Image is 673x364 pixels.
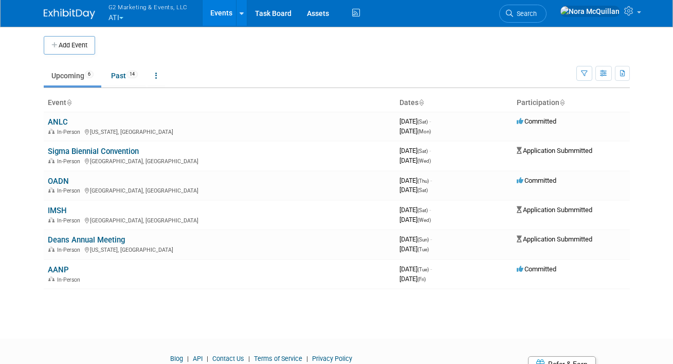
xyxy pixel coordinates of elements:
span: [DATE] [399,245,429,253]
span: [DATE] [399,177,432,184]
a: Sigma Biennial Convention [48,147,139,156]
span: (Tue) [417,267,429,272]
a: Contact Us [212,355,244,362]
span: Committed [517,117,556,125]
img: ExhibitDay [44,9,95,19]
span: (Tue) [417,247,429,252]
a: Terms of Service [254,355,302,362]
button: Add Event [44,36,95,55]
span: [DATE] [399,117,431,125]
span: (Sat) [417,148,428,154]
span: - [430,235,432,243]
span: (Thu) [417,178,429,184]
span: | [185,355,191,362]
span: In-Person [57,158,83,165]
span: (Sat) [417,207,428,213]
span: 6 [85,71,94,78]
a: Sort by Start Date [419,98,424,107]
a: Search [499,5,547,23]
span: In-Person [57,247,83,253]
span: - [430,177,432,184]
img: In-Person Event [48,187,54,193]
div: [GEOGRAPHIC_DATA], [GEOGRAPHIC_DATA] [48,186,391,194]
th: Dates [395,94,513,112]
span: - [430,265,432,273]
span: [DATE] [399,275,426,283]
span: (Sat) [417,119,428,125]
span: (Fri) [417,276,426,282]
span: - [429,147,431,154]
a: Privacy Policy [312,355,352,362]
div: [US_STATE], [GEOGRAPHIC_DATA] [48,127,391,135]
span: Application Submmitted [517,206,592,214]
span: (Mon) [417,129,431,134]
span: Search [513,10,537,18]
a: API [193,355,203,362]
a: Sort by Event Name [66,98,71,107]
a: Past14 [103,66,145,85]
span: 14 [126,71,138,78]
a: IMSH [48,206,67,215]
div: [GEOGRAPHIC_DATA], [GEOGRAPHIC_DATA] [48,157,391,165]
span: [DATE] [399,127,431,135]
span: In-Person [57,217,83,224]
a: OADN [48,177,69,186]
span: (Sat) [417,187,428,193]
span: | [246,355,252,362]
a: Sort by Participation Type [559,98,565,107]
a: Blog [170,355,183,362]
span: [DATE] [399,216,431,223]
span: [DATE] [399,235,432,243]
span: | [204,355,211,362]
span: Application Submmitted [517,235,592,243]
span: In-Person [57,276,83,283]
span: [DATE] [399,147,431,154]
img: Nora McQuillan [560,6,620,17]
a: ANLC [48,117,68,127]
span: (Wed) [417,158,431,164]
a: Deans Annual Meeting [48,235,125,245]
span: [DATE] [399,265,432,273]
span: - [429,206,431,214]
img: In-Person Event [48,217,54,222]
span: G2 Marketing & Events, LLC [108,2,188,12]
span: [DATE] [399,186,428,194]
span: (Wed) [417,217,431,223]
div: [US_STATE], [GEOGRAPHIC_DATA] [48,245,391,253]
a: Upcoming6 [44,66,101,85]
span: [DATE] [399,206,431,214]
span: [DATE] [399,157,431,164]
div: [GEOGRAPHIC_DATA], [GEOGRAPHIC_DATA] [48,216,391,224]
img: In-Person Event [48,158,54,163]
span: In-Person [57,187,83,194]
th: Participation [513,94,630,112]
span: Committed [517,265,556,273]
span: In-Person [57,129,83,135]
span: Committed [517,177,556,184]
img: In-Person Event [48,247,54,252]
th: Event [44,94,395,112]
a: AANP [48,265,69,274]
span: (Sun) [417,237,429,242]
img: In-Person Event [48,129,54,134]
span: - [429,117,431,125]
img: In-Person Event [48,276,54,282]
span: | [304,355,311,362]
span: Application Submmitted [517,147,592,154]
